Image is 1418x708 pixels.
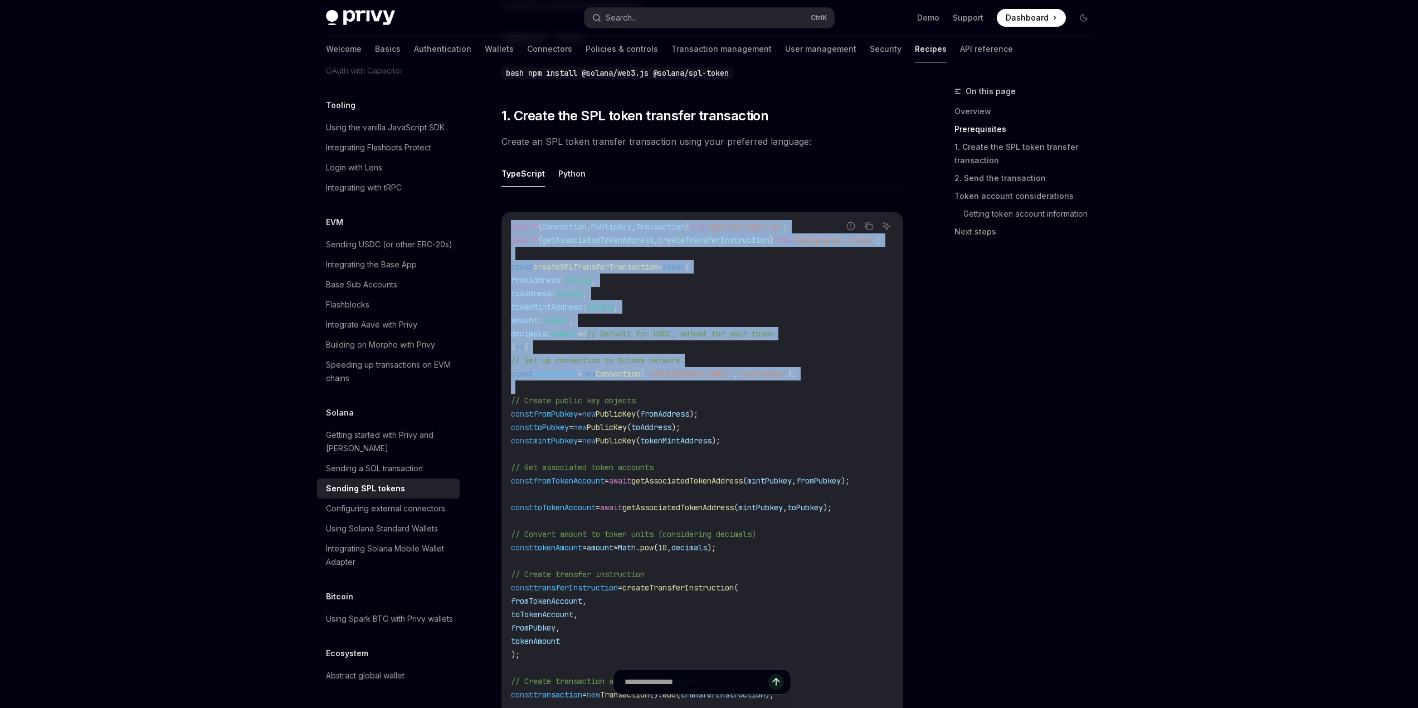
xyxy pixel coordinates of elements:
[326,482,405,495] div: Sending SPL tokens
[317,478,460,499] a: Sending SPL tokens
[915,36,947,62] a: Recipes
[533,369,578,379] span: connection
[685,222,689,232] span: }
[591,222,631,232] span: PublicKey
[658,262,662,272] span: =
[707,543,716,553] span: );
[658,543,667,553] span: 10
[326,462,423,475] div: Sending a SOL transaction
[645,369,734,379] span: '[URL][DOMAIN_NAME]'
[326,238,452,251] div: Sending USDC (or other ERC-20s)
[671,543,707,553] span: decimals
[769,235,774,245] span: }
[622,502,734,512] span: getAssociatedTokenAddress
[582,409,596,419] span: new
[326,522,438,535] div: Using Solana Standard Wallets
[747,476,792,486] span: mintPubkey
[511,342,515,352] span: )
[533,262,658,272] span: createSPLTransferTransaction
[317,539,460,572] a: Integrating Solana Mobile Wallet Adapter
[560,275,564,285] span: :
[966,85,1016,98] span: On this page
[600,502,622,512] span: await
[582,289,587,299] span: ,
[501,107,769,125] span: 1. Create the SPL token transfer transaction
[578,436,582,446] span: =
[792,235,876,245] span: '@solana/spl-token'
[317,295,460,315] a: Flashblocks
[533,543,582,553] span: tokenAmount
[640,369,645,379] span: (
[524,342,529,352] span: {
[511,529,756,539] span: // Convert amount to token units (considering decimals)
[1006,12,1049,23] span: Dashboard
[551,289,555,299] span: :
[631,222,636,232] span: ,
[511,650,520,660] span: );
[783,222,787,232] span: ;
[811,13,827,22] span: Ctrl K
[501,160,545,187] button: TypeScript
[326,161,382,174] div: Login with Lens
[326,590,353,603] h5: Bitcoin
[326,406,354,419] h5: Solana
[511,222,538,232] span: import
[501,67,733,79] code: bash npm install @solana/web3.js @solana/spl-token
[636,436,640,446] span: (
[533,502,596,512] span: toTokenAccount
[582,302,587,312] span: :
[774,235,792,245] span: from
[578,409,582,419] span: =
[954,102,1102,120] a: Overview
[596,502,600,512] span: =
[326,298,369,311] div: Flashblocks
[787,502,823,512] span: toPubkey
[582,329,587,339] span: 6
[712,436,720,446] span: );
[783,502,787,512] span: ,
[317,138,460,158] a: Integrating Flashbots Protect
[326,258,417,271] div: Integrating the Base App
[511,623,555,633] span: fromPubkey
[569,422,573,432] span: =
[317,666,460,686] a: Abstract global wallet
[317,609,460,629] a: Using Spark BTC with Privy wallets
[662,262,685,272] span: async
[796,476,841,486] span: fromPubkey
[511,235,538,245] span: import
[542,315,569,325] span: number
[326,36,362,62] a: Welcome
[564,275,591,285] span: string
[326,216,343,229] h5: EVM
[685,262,689,272] span: (
[326,542,453,569] div: Integrating Solana Mobile Wallet Adapter
[954,138,1102,169] a: 1. Create the SPL token transfer transaction
[671,422,680,432] span: );
[414,36,471,62] a: Authentication
[587,543,613,553] span: amount
[587,329,774,339] span: // Default for USDC, adjust for your token
[573,422,587,432] span: new
[515,342,524,352] span: =>
[511,476,533,486] span: const
[511,609,573,619] span: toTokenAccount
[511,409,533,419] span: const
[689,409,698,419] span: );
[527,36,572,62] a: Connectors
[326,647,368,660] h5: Ecosystem
[511,502,533,512] span: const
[538,235,542,245] span: {
[954,223,1102,241] a: Next steps
[876,235,881,245] span: ;
[533,476,605,486] span: fromTokenAccount
[511,289,551,299] span: toAddress
[326,141,431,154] div: Integrating Flashbots Protect
[501,134,903,149] span: Create an SPL token transfer transaction using your preferred language:
[511,262,533,272] span: const
[511,543,533,553] span: const
[587,222,591,232] span: ,
[538,315,542,325] span: :
[613,302,618,312] span: ,
[317,275,460,295] a: Base Sub Accounts
[609,476,631,486] span: await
